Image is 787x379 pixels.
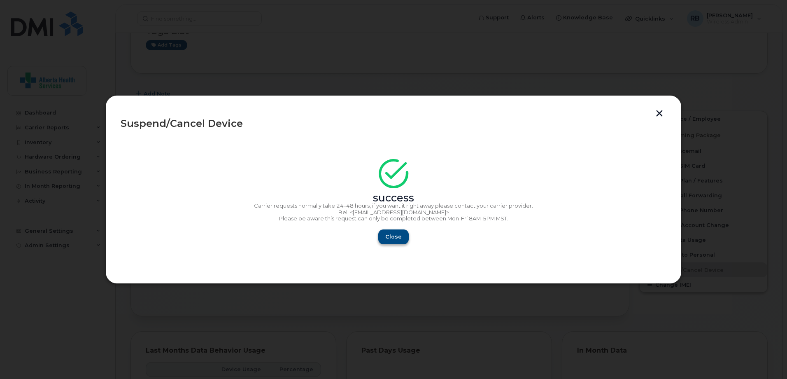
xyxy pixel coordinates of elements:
[385,233,402,241] span: Close
[121,119,666,129] div: Suspend/Cancel Device
[121,203,666,209] p: Carrier requests normally take 24–48 hours, if you want it right away please contact your carrier...
[378,229,409,244] button: Close
[121,209,666,216] p: Bell <[EMAIL_ADDRESS][DOMAIN_NAME]>
[121,215,666,222] p: Please be aware this request can only be completed between Mon-Fri 8AM-5PM MST.
[121,195,666,201] div: success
